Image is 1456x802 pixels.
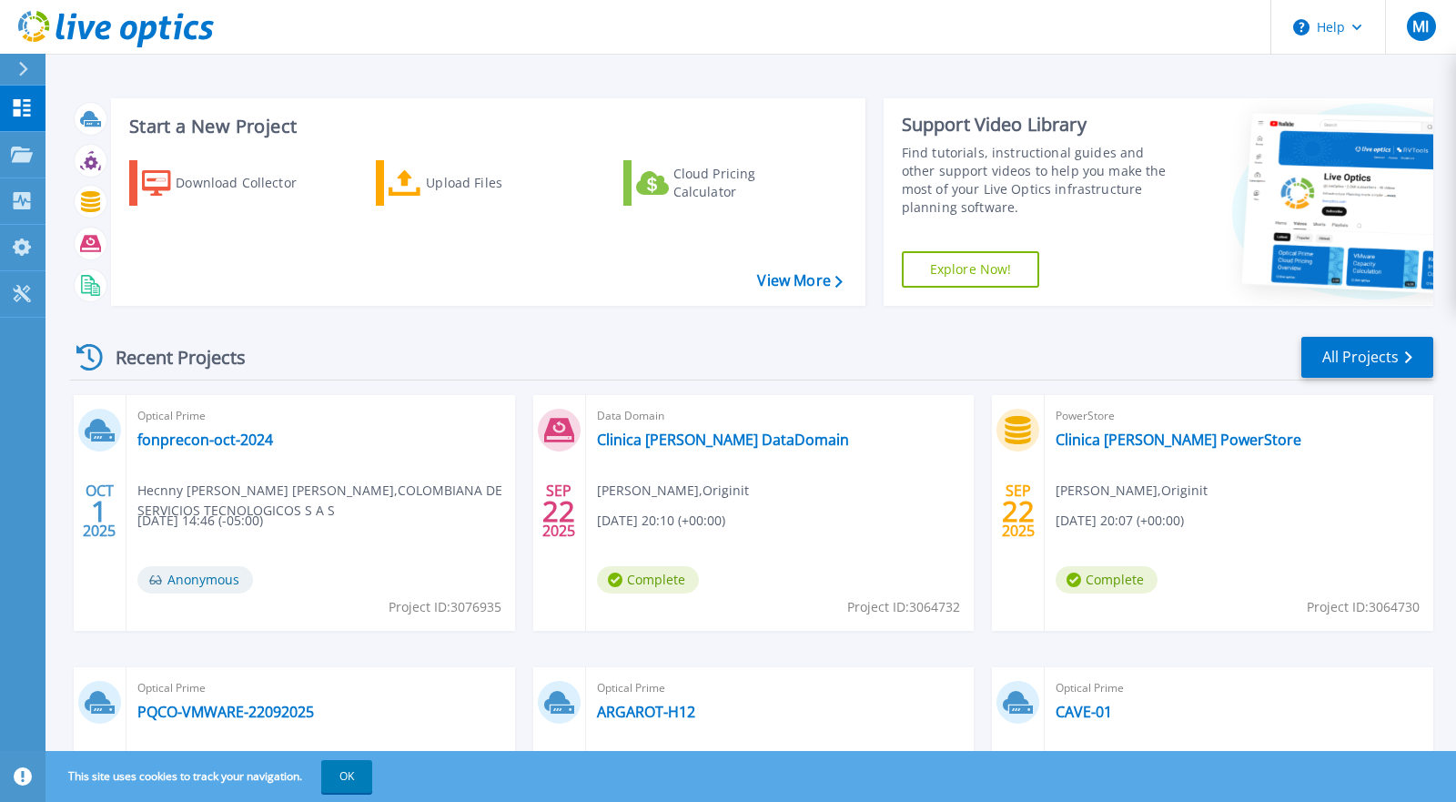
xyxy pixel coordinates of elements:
[1056,431,1301,449] a: Clinica [PERSON_NAME] PowerStore
[82,478,116,544] div: OCT 2025
[597,481,749,501] span: [PERSON_NAME] , Originit
[1056,481,1208,501] span: [PERSON_NAME] , Originit
[1002,503,1035,519] span: 22
[673,165,819,201] div: Cloud Pricing Calculator
[597,406,964,426] span: Data Domain
[1056,511,1184,531] span: [DATE] 20:07 (+00:00)
[129,160,332,206] a: Download Collector
[129,117,842,137] h3: Start a New Project
[597,511,725,531] span: [DATE] 20:10 (+00:00)
[1307,597,1420,617] span: Project ID: 3064730
[1056,703,1112,721] a: CAVE-01
[597,431,849,449] a: Clinica [PERSON_NAME] DataDomain
[137,703,314,721] a: PQCO-VMWARE-22092025
[1056,566,1158,594] span: Complete
[902,144,1178,217] div: Find tutorials, instructional guides and other support videos to help you make the most of your L...
[91,503,107,519] span: 1
[597,703,695,721] a: ARGAROT-H12
[50,760,372,793] span: This site uses cookies to track your navigation.
[902,251,1040,288] a: Explore Now!
[1001,478,1036,544] div: SEP 2025
[389,597,501,617] span: Project ID: 3076935
[137,481,515,521] span: Hecnny [PERSON_NAME] [PERSON_NAME] , COLOMBIANA DE SERVICIOS TECNOLOGICOS S A S
[623,160,826,206] a: Cloud Pricing Calculator
[176,165,321,201] div: Download Collector
[597,566,699,594] span: Complete
[70,335,270,380] div: Recent Projects
[137,678,504,698] span: Optical Prime
[426,165,571,201] div: Upload Files
[1056,678,1422,698] span: Optical Prime
[597,678,964,698] span: Optical Prime
[137,431,273,449] a: fonprecon-oct-2024
[757,272,842,289] a: View More
[137,511,263,531] span: [DATE] 14:46 (-05:00)
[321,760,372,793] button: OK
[1056,406,1422,426] span: PowerStore
[542,503,575,519] span: 22
[847,597,960,617] span: Project ID: 3064732
[137,406,504,426] span: Optical Prime
[902,113,1178,137] div: Support Video Library
[541,478,576,544] div: SEP 2025
[376,160,579,206] a: Upload Files
[137,566,253,594] span: Anonymous
[1412,19,1429,34] span: MI
[1301,337,1433,378] a: All Projects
